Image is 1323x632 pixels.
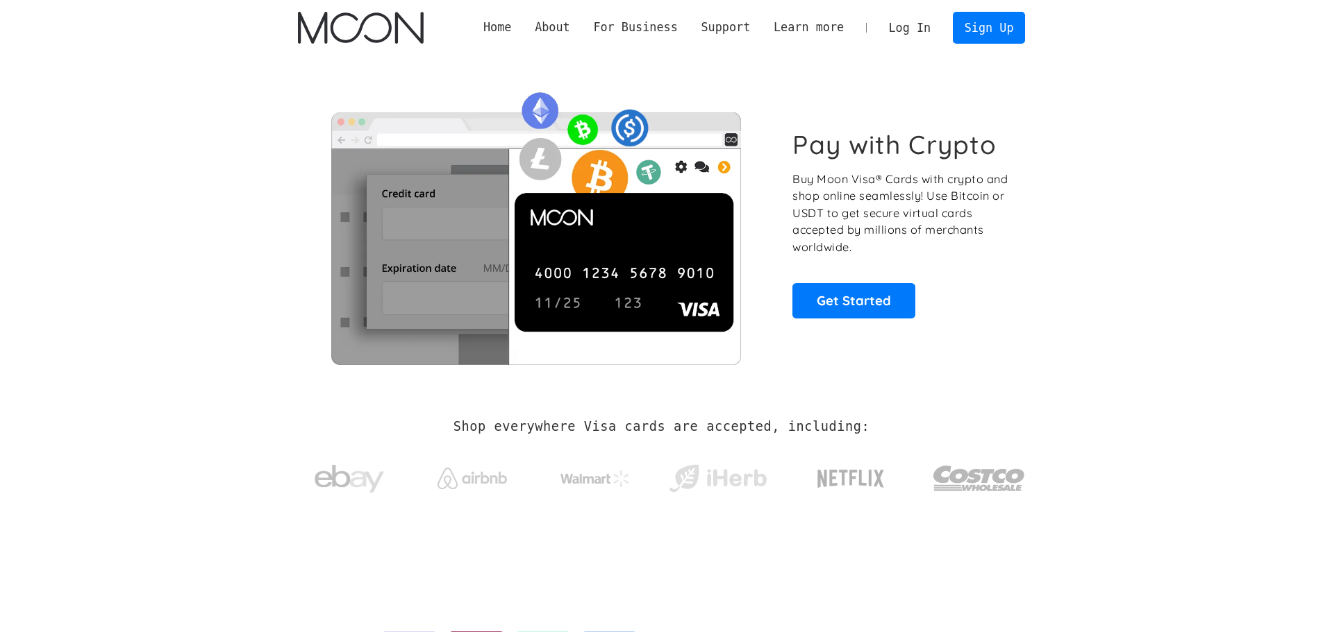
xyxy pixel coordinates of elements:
a: Get Started [792,283,915,318]
a: home [298,12,424,44]
a: Netflix [789,447,913,503]
img: Walmart [560,470,630,487]
p: Buy Moon Visa® Cards with crypto and shop online seamlessly! Use Bitcoin or USDT to get secure vi... [792,171,1010,256]
img: Moon Logo [298,12,424,44]
h2: Shop everywhere Visa cards are accepted, including: [454,419,869,434]
a: iHerb [666,447,769,504]
div: Support [690,19,762,36]
a: Walmart [543,456,647,494]
div: For Business [582,19,690,36]
div: For Business [593,19,677,36]
img: iHerb [666,461,769,497]
a: Sign Up [953,12,1025,43]
a: Airbnb [420,454,524,496]
img: Moon Cards let you spend your crypto anywhere Visa is accepted. [298,83,774,364]
h1: Pay with Crypto [792,129,997,160]
img: Airbnb [438,468,507,489]
a: ebay [298,443,401,508]
img: ebay [315,457,384,501]
div: About [523,19,581,36]
div: Support [701,19,750,36]
a: Costco [933,438,1026,511]
img: Netflix [816,461,885,496]
div: Learn more [762,19,856,36]
div: Learn more [774,19,844,36]
img: Costco [933,452,1026,504]
a: Log In [877,12,942,43]
a: Home [472,19,523,36]
div: About [535,19,570,36]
